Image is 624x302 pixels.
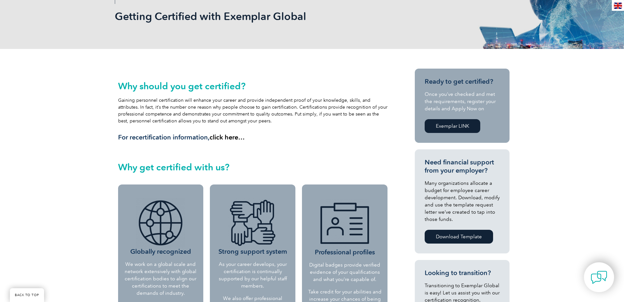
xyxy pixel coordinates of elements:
[123,198,199,256] h3: Globally recognized
[118,162,388,172] h2: Why get certified with us?
[425,119,480,133] a: Exemplar LINK
[614,3,622,9] img: en
[215,261,290,290] p: As your career develops, your certification is continually supported by our helpful staff members.
[118,81,388,141] div: Gaining personnel certification will enhance your career and provide independent proof of your kn...
[308,261,382,283] p: Digital badges provide verified evidence of your qualifications and what you’re capable of.
[425,77,500,86] h3: Ready to get certified?
[118,81,388,91] h2: Why should you get certified?
[425,230,493,244] a: Download Template
[10,288,44,302] a: BACK TO TOP
[215,198,290,256] h3: Strong support system
[425,180,500,223] p: Many organizations allocate a budget for employee career development. Download, modify and use th...
[115,10,367,23] h1: Getting Certified with Exemplar Global
[591,269,607,286] img: contact-chat.png
[210,133,245,141] a: click here…
[425,269,500,277] h3: Looking to transition?
[123,261,199,297] p: We work on a global scale and network extensively with global certification bodies to align our c...
[425,158,500,175] h3: Need financial support from your employer?
[425,91,500,112] p: Once you’ve checked and met the requirements, register your details and Apply Now on
[308,199,382,256] h3: Professional profiles
[118,133,388,141] h3: For recertification information,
